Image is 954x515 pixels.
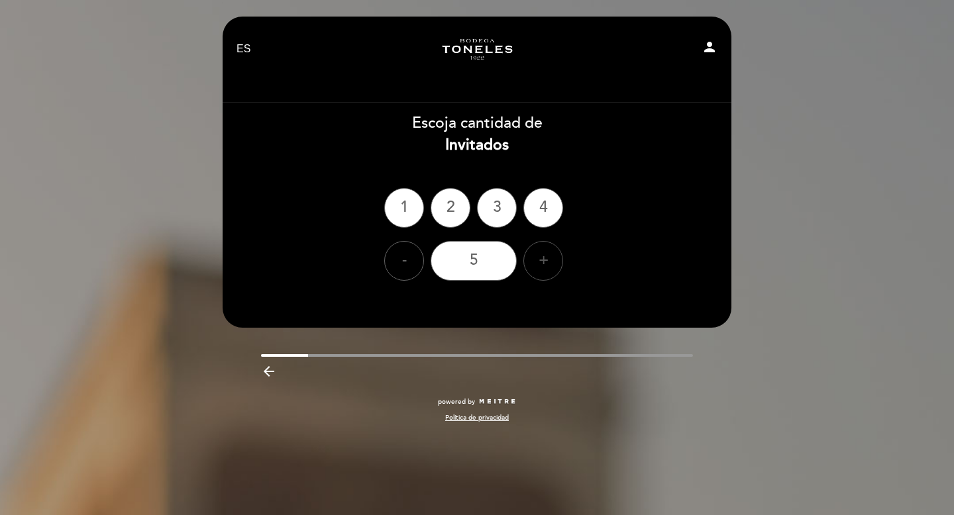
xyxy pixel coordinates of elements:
[438,397,475,406] span: powered by
[477,188,517,228] div: 3
[702,39,717,55] i: person
[394,31,560,68] a: Turismo Bodega Los Toneles
[438,397,516,406] a: powered by
[431,188,470,228] div: 2
[261,363,277,379] i: arrow_backward
[478,398,516,405] img: MEITRE
[445,136,509,154] b: Invitados
[222,113,732,156] div: Escoja cantidad de
[702,39,717,60] button: person
[445,413,509,422] a: Política de privacidad
[523,188,563,228] div: 4
[384,241,424,281] div: -
[523,241,563,281] div: +
[384,188,424,228] div: 1
[431,241,517,281] div: 5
